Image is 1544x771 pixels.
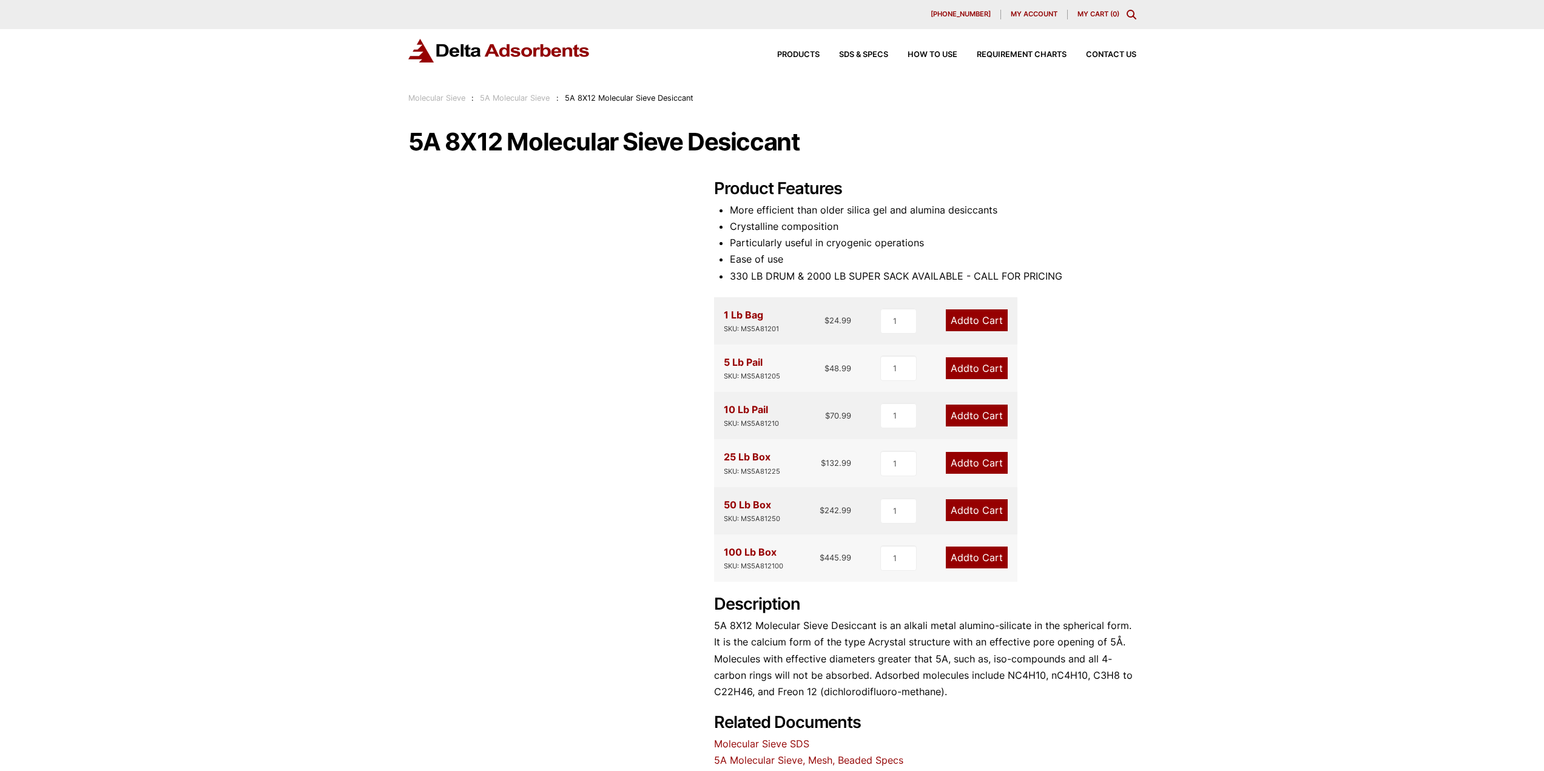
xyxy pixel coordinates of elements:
span: $ [820,553,824,562]
span: $ [824,363,829,373]
a: My account [1001,10,1068,19]
div: SKU: MS5A81250 [724,513,780,525]
img: 5A 8X12 Molecular Sieve Desiccant [408,179,685,456]
div: 25 Lb Box [724,449,780,477]
a: Add to Cart [946,452,1008,474]
h1: 5A 8X12 Molecular Sieve Desiccant [408,129,1136,155]
a: Molecular Sieve SDS [714,738,809,750]
li: Ease of use [730,251,1136,268]
div: 50 Lb Box [724,497,780,525]
a: Add to Cart [946,547,1008,568]
bdi: 24.99 [824,315,851,325]
bdi: 445.99 [820,553,851,562]
span: How to Use [908,51,957,59]
span: [PHONE_NUMBER] [931,11,991,18]
span: $ [825,411,830,420]
bdi: 48.99 [824,363,851,373]
span: 0 [1113,10,1117,18]
a: SDS & SPECS [820,51,888,59]
a: 5A Molecular Sieve [480,93,550,103]
bdi: 242.99 [820,505,851,515]
a: 5A Molecular Sieve, Mesh, Beaded Specs [714,754,903,766]
a: Products [758,51,820,59]
img: Delta Adsorbents [408,39,590,62]
a: Contact Us [1067,51,1136,59]
a: Requirement Charts [957,51,1067,59]
p: 5A 8X12 Molecular Sieve Desiccant is an alkali metal alumino-silicate in the spherical form. It i... [714,618,1136,700]
li: Crystalline composition [730,218,1136,235]
a: Add to Cart [946,499,1008,521]
span: $ [824,315,829,325]
span: SDS & SPECS [839,51,888,59]
div: 100 Lb Box [724,544,783,572]
div: 1 Lb Bag [724,307,779,335]
a: Add to Cart [946,309,1008,331]
span: : [556,93,559,103]
li: More efficient than older silica gel and alumina desiccants [730,202,1136,218]
div: SKU: MS5A81210 [724,418,779,429]
span: $ [820,505,824,515]
span: Products [777,51,820,59]
a: Add to Cart [946,405,1008,426]
bdi: 132.99 [821,458,851,468]
li: Particularly useful in cryogenic operations [730,235,1136,251]
a: 5A 8X12 Molecular Sieve Desiccant [408,310,685,322]
span: Requirement Charts [977,51,1067,59]
bdi: 70.99 [825,411,851,420]
div: SKU: MS5A81201 [724,323,779,335]
span: Contact Us [1086,51,1136,59]
div: 10 Lb Pail [724,402,779,429]
a: How to Use [888,51,957,59]
span: $ [821,458,826,468]
a: Add to Cart [946,357,1008,379]
a: My Cart (0) [1077,10,1119,18]
span: My account [1011,11,1057,18]
a: Molecular Sieve [408,93,465,103]
span: : [471,93,474,103]
div: SKU: MS5A81205 [724,371,780,382]
div: SKU: MS5A812100 [724,561,783,572]
h2: Product Features [714,179,1136,199]
a: [PHONE_NUMBER] [921,10,1001,19]
div: SKU: MS5A81225 [724,466,780,477]
li: 330 LB DRUM & 2000 LB SUPER SACK AVAILABLE - CALL FOR PRICING [730,268,1136,284]
div: 5 Lb Pail [724,354,780,382]
span: 5A 8X12 Molecular Sieve Desiccant [565,93,693,103]
h2: Description [714,594,1136,614]
div: Toggle Modal Content [1127,10,1136,19]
